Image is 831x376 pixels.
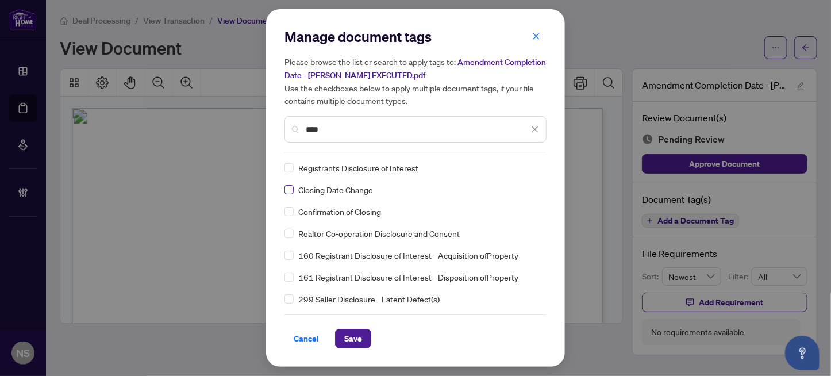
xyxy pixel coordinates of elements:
[284,329,328,348] button: Cancel
[785,336,820,370] button: Open asap
[284,28,547,46] h2: Manage document tags
[298,183,373,196] span: Closing Date Change
[298,205,381,218] span: Confirmation of Closing
[298,249,518,262] span: 160 Registrant Disclosure of Interest - Acquisition ofProperty
[335,329,371,348] button: Save
[298,227,460,240] span: Realtor Co-operation Disclosure and Consent
[531,125,539,133] span: close
[298,271,518,283] span: 161 Registrant Disclosure of Interest - Disposition ofProperty
[294,329,319,348] span: Cancel
[298,293,440,305] span: 299 Seller Disclosure - Latent Defect(s)
[532,32,540,40] span: close
[284,55,547,107] h5: Please browse the list or search to apply tags to: Use the checkboxes below to apply multiple doc...
[298,162,418,174] span: Registrants Disclosure of Interest
[344,329,362,348] span: Save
